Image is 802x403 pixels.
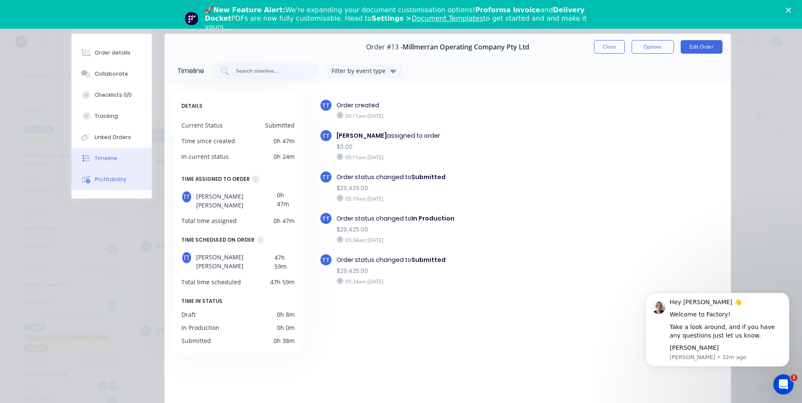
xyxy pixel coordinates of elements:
div: Filter by event type [331,66,388,75]
button: Timeline [71,148,152,169]
div: Order status changed to [337,173,585,182]
div: Time since created [181,136,235,145]
span: Millmerran Operating Company Pty Ltd [402,43,529,51]
div: Order status changed to [337,214,585,223]
span: TIME IN STATUS [181,297,222,306]
div: Order created [337,101,585,110]
b: New Feature Alert: [214,6,286,14]
input: Search timeline... [235,67,305,75]
img: Profile image for Team [185,12,198,25]
div: $0.00 [337,142,585,151]
div: assigned to order [337,131,585,140]
div: 0h 38m [274,336,295,345]
div: Collaborate [95,70,128,78]
button: Tracking [71,106,152,127]
span: TT [322,256,330,264]
div: $29,425.00 [337,225,585,234]
div: Timeline [177,66,204,76]
div: 47h 59m [270,278,295,286]
b: Submitted [411,173,446,181]
iframe: Intercom notifications message [633,280,802,380]
span: 1 [791,374,797,381]
button: Filter by event type [327,65,403,77]
span: TT [322,215,330,223]
div: 05:34am [DATE] [337,278,585,285]
span: TT [322,101,330,109]
b: [PERSON_NAME] [337,131,387,140]
b: In Production [411,214,454,223]
span: TT [322,173,330,181]
div: Close [786,8,794,13]
div: Total time scheduled [181,278,241,286]
div: Total time assigned [181,216,237,225]
b: Submitted [411,256,446,264]
div: Timeline [95,155,117,162]
span: [PERSON_NAME] [PERSON_NAME] [196,191,277,210]
a: Document Templates [411,14,483,22]
div: 0h 47m [274,216,295,225]
div: Current Status [181,121,223,130]
button: Collaborate [71,63,152,84]
div: 0h 0m [277,323,295,332]
span: [PERSON_NAME] [PERSON_NAME] [196,251,275,271]
div: $29,425.00 [337,267,585,275]
button: Checklists 0/0 [71,84,152,106]
b: Proforma Invoice [475,6,540,14]
div: 0h 47m [277,191,295,210]
div: Order details [95,49,131,57]
span: TT [322,132,330,140]
iframe: Intercom live chat [773,374,794,395]
div: Checklists 0/0 [95,91,132,99]
div: Linked Orders [95,133,131,141]
button: Edit Order [681,40,723,54]
div: TT [181,191,192,203]
div: 0h 47m [274,136,295,145]
div: Order status changed to [337,256,585,264]
div: 47h 59m [274,251,295,271]
div: In current status [181,152,229,161]
div: 05:34am [DATE] [337,236,585,244]
div: 05:19am [DATE] [337,195,585,202]
div: Submitted [265,121,295,130]
button: Options [632,40,674,54]
div: 05:11am [DATE] [337,153,585,161]
b: Settings > [372,14,483,22]
div: 🚀 We're expanding your document customisation options! and PDFs are now fully customisable. Head ... [205,6,604,31]
div: Profitability [95,176,126,183]
button: Linked Orders [71,127,152,148]
button: Order details [71,42,152,63]
div: 0h 24m [274,152,295,161]
div: TT [181,251,192,264]
div: $29,425.00 [337,184,585,193]
div: TIME ASSIGNED TO ORDER [181,174,250,184]
div: TIME SCHEDULED ON ORDER [181,235,255,245]
span: Order #13 - [366,43,402,51]
div: Submitted [181,336,211,345]
div: Tracking [95,112,118,120]
div: 05:11am [DATE] [337,112,585,120]
button: Profitability [71,169,152,190]
div: Draft [181,310,196,319]
div: In Production [181,323,219,332]
b: Delivery Docket [205,6,585,22]
span: DETAILS [181,101,203,111]
button: Close [594,40,625,54]
div: 0h 8m [277,310,295,319]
